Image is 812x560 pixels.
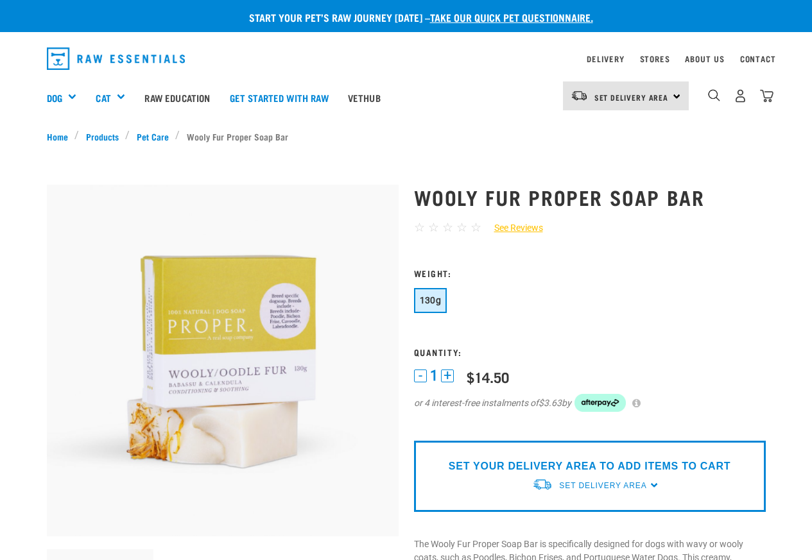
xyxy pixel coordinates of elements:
img: Raw Essentials Logo [47,47,186,70]
img: van-moving.png [571,90,588,101]
img: user.png [734,89,747,103]
a: Delivery [587,56,624,61]
a: Raw Education [135,72,220,123]
a: Contact [740,56,776,61]
span: ☆ [414,220,425,235]
img: van-moving.png [532,478,553,491]
a: Home [47,130,75,143]
a: Stores [640,56,670,61]
p: SET YOUR DELIVERY AREA TO ADD ITEMS TO CART [449,459,730,474]
a: Dog [47,90,62,105]
a: Cat [96,90,110,105]
span: Set Delivery Area [594,95,669,99]
h3: Weight: [414,268,766,278]
a: Vethub [338,72,390,123]
a: Get started with Raw [220,72,338,123]
span: 130g [420,295,442,305]
nav: dropdown navigation [37,42,776,75]
a: take our quick pet questionnaire. [430,14,593,20]
span: $3.63 [539,396,562,410]
a: Pet Care [130,130,175,143]
img: home-icon@2x.png [760,89,773,103]
span: Set Delivery Area [559,481,646,490]
span: ☆ [428,220,439,235]
div: $14.50 [467,369,509,385]
a: See Reviews [481,221,543,235]
a: Products [79,130,125,143]
button: - [414,369,427,382]
h1: Wooly Fur Proper Soap Bar [414,185,766,208]
a: About Us [685,56,724,61]
button: 130g [414,288,447,313]
span: 1 [430,369,438,382]
span: ☆ [442,220,453,235]
nav: breadcrumbs [47,130,766,143]
span: ☆ [471,220,481,235]
span: ☆ [456,220,467,235]
h3: Quantity: [414,347,766,357]
img: Oodle soap [47,185,399,536]
img: home-icon-1@2x.png [708,89,720,101]
div: or 4 interest-free instalments of by [414,394,766,412]
img: Afterpay [574,394,626,412]
button: + [441,369,454,382]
